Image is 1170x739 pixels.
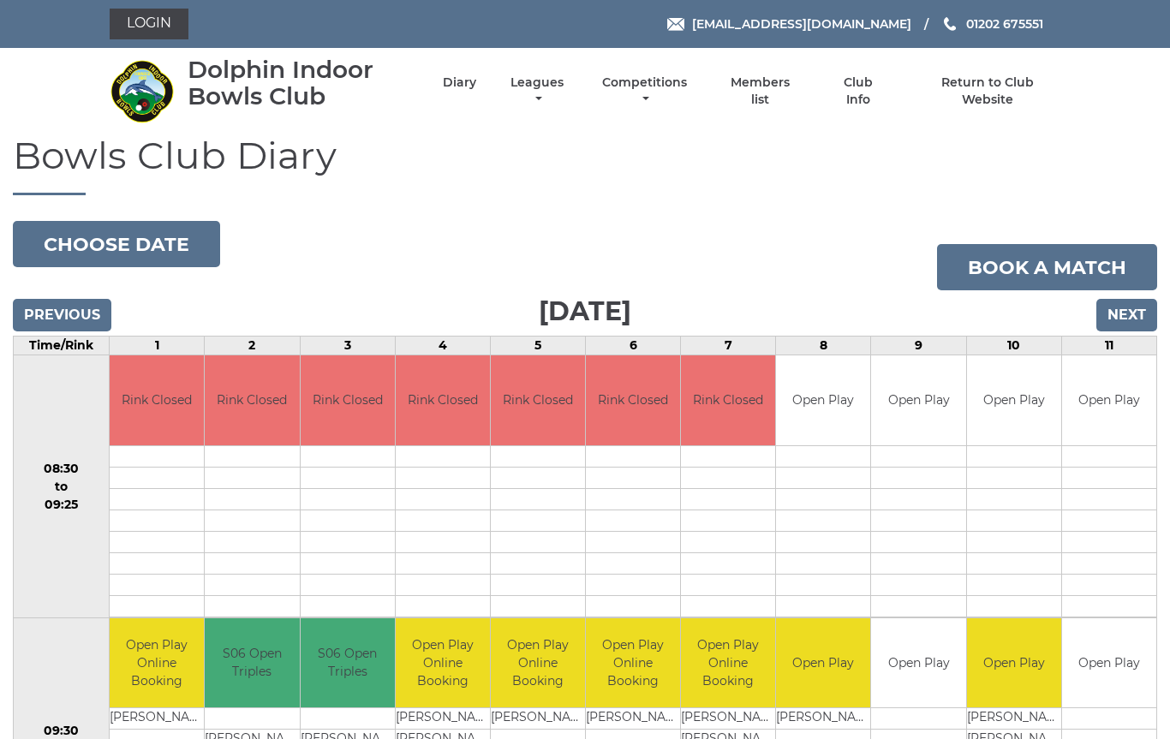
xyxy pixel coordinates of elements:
td: 7 [681,337,776,355]
a: Members list [721,74,800,108]
td: 3 [300,337,395,355]
td: 08:30 to 09:25 [14,355,110,618]
a: Return to Club Website [916,74,1060,108]
div: Dolphin Indoor Bowls Club [188,57,413,110]
td: 6 [586,337,681,355]
td: Open Play Online Booking [586,618,680,708]
h1: Bowls Club Diary [13,134,1157,195]
td: Rink Closed [205,355,299,445]
td: Open Play [776,355,870,445]
td: Open Play [967,355,1061,445]
img: Phone us [944,17,956,31]
td: Time/Rink [14,337,110,355]
td: 5 [490,337,585,355]
a: Login [110,9,188,39]
td: Open Play [871,618,965,708]
a: Phone us 01202 675551 [941,15,1043,33]
td: [PERSON_NAME] [586,708,680,730]
td: Rink Closed [681,355,775,445]
td: 1 [110,337,205,355]
button: Choose date [13,221,220,267]
td: Open Play [1062,618,1156,708]
td: [PERSON_NAME] [110,708,204,730]
input: Previous [13,299,111,331]
td: Open Play [967,618,1061,708]
td: Rink Closed [396,355,490,445]
td: Open Play [871,355,965,445]
td: 9 [871,337,966,355]
td: Open Play Online Booking [491,618,585,708]
td: 2 [205,337,300,355]
td: Rink Closed [301,355,395,445]
td: Open Play Online Booking [396,618,490,708]
td: Open Play Online Booking [681,618,775,708]
span: 01202 675551 [966,16,1043,32]
td: S06 Open Triples [301,618,395,708]
td: [PERSON_NAME] [396,708,490,730]
td: [PERSON_NAME] [967,708,1061,730]
input: Next [1096,299,1157,331]
img: Dolphin Indoor Bowls Club [110,59,174,123]
td: Open Play [1062,355,1156,445]
a: Diary [443,74,476,91]
a: Leagues [506,74,568,108]
a: Email [EMAIL_ADDRESS][DOMAIN_NAME] [667,15,911,33]
td: 8 [776,337,871,355]
td: [PERSON_NAME] [681,708,775,730]
td: Rink Closed [110,355,204,445]
td: 10 [966,337,1061,355]
td: Rink Closed [586,355,680,445]
td: Open Play [776,618,870,708]
td: 11 [1061,337,1156,355]
td: [PERSON_NAME] [491,708,585,730]
td: [PERSON_NAME] [776,708,870,730]
td: Rink Closed [491,355,585,445]
a: Book a match [937,244,1157,290]
td: S06 Open Triples [205,618,299,708]
td: Open Play Online Booking [110,618,204,708]
span: [EMAIL_ADDRESS][DOMAIN_NAME] [692,16,911,32]
img: Email [667,18,684,31]
td: 4 [395,337,490,355]
a: Competitions [598,74,691,108]
a: Club Info [830,74,886,108]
